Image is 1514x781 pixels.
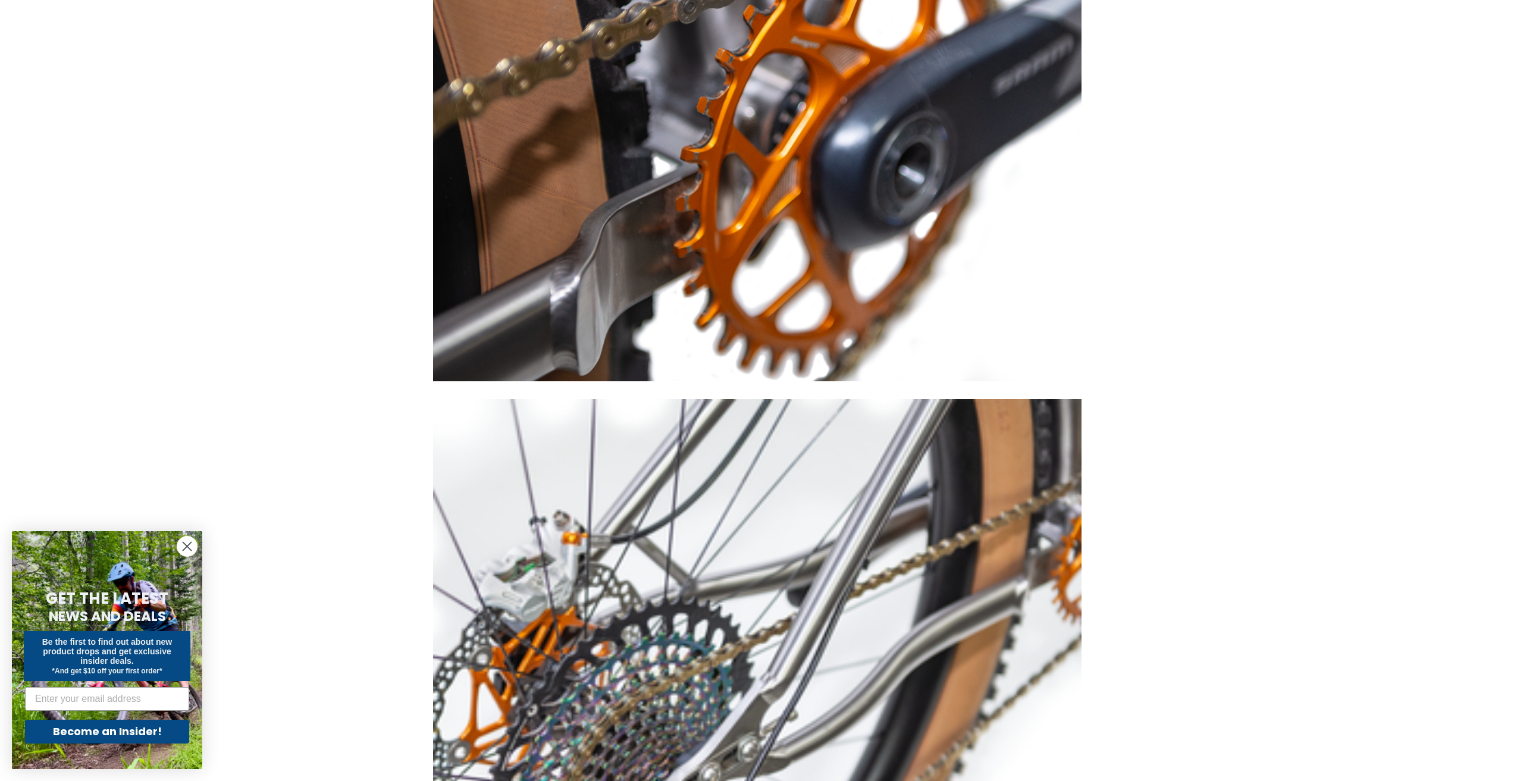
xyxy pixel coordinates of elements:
span: NEWS AND DEALS [49,607,166,626]
span: *And get $10 off your first order* [52,667,162,675]
span: GET THE LATEST [46,588,168,609]
button: Become an Insider! [25,720,189,744]
input: Enter your email address [25,687,189,711]
button: Close dialog [177,536,198,557]
span: Be the first to find out about new product drops and get exclusive insider deals. [42,637,173,666]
